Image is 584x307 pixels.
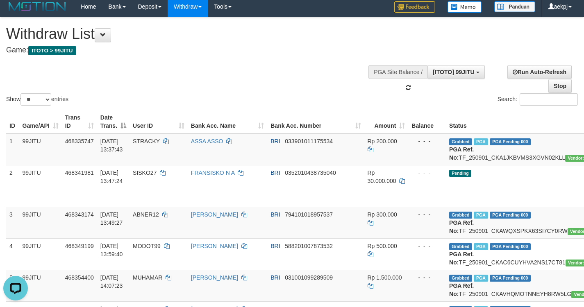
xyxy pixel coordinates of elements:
[133,211,159,218] span: ABNER12
[100,274,123,289] span: [DATE] 14:07:23
[449,138,472,145] span: Grabbed
[394,1,435,13] img: Feedback.jpg
[130,110,188,133] th: User ID: activate to sort column ascending
[65,169,94,176] span: 468341981
[285,211,333,218] span: Copy 794101018957537 to clipboard
[100,138,123,153] span: [DATE] 13:37:43
[6,238,19,270] td: 4
[100,211,123,226] span: [DATE] 13:49:27
[6,0,68,13] img: MOTION_logo.png
[285,243,333,249] span: Copy 588201007873532 to clipboard
[433,69,474,75] span: [ITOTO] 99JITU
[520,93,578,106] input: Search:
[3,3,28,28] button: Open LiveChat chat widget
[133,138,160,144] span: STRACKY
[449,251,474,266] b: PGA Ref. No:
[368,138,397,144] span: Rp 200.000
[267,110,364,133] th: Bank Acc. Number: activate to sort column ascending
[411,242,443,250] div: - - -
[494,1,535,12] img: panduan.png
[65,243,94,249] span: 468349199
[449,212,472,219] span: Grabbed
[364,110,409,133] th: Amount: activate to sort column ascending
[6,110,19,133] th: ID
[19,207,62,238] td: 99JITU
[368,243,397,249] span: Rp 500.000
[6,26,381,42] h1: Withdraw List
[6,165,19,207] td: 2
[490,243,531,250] span: PGA Pending
[270,211,280,218] span: BRI
[411,210,443,219] div: - - -
[411,137,443,145] div: - - -
[19,270,62,301] td: 99JITU
[449,243,472,250] span: Grabbed
[191,243,238,249] a: [PERSON_NAME]
[449,282,474,297] b: PGA Ref. No:
[19,110,62,133] th: Game/API: activate to sort column ascending
[6,93,68,106] label: Show entries
[449,146,474,161] b: PGA Ref. No:
[191,169,235,176] a: FRANSISKO N A
[6,207,19,238] td: 3
[65,274,94,281] span: 468354400
[368,65,427,79] div: PGA Site Balance /
[19,165,62,207] td: 99JITU
[100,243,123,257] span: [DATE] 13:59:40
[474,243,488,250] span: Marked by aeklambo
[474,275,488,282] span: Marked by aeklambo
[270,138,280,144] span: BRI
[285,138,333,144] span: Copy 033901011175534 to clipboard
[133,274,162,281] span: MUHAMAR
[6,270,19,301] td: 5
[507,65,572,79] a: Run Auto-Refresh
[6,46,381,54] h4: Game:
[65,138,94,144] span: 468335747
[411,169,443,177] div: - - -
[6,133,19,165] td: 1
[474,138,488,145] span: Marked by aeklambo
[490,138,531,145] span: PGA Pending
[19,238,62,270] td: 99JITU
[19,133,62,165] td: 99JITU
[449,275,472,282] span: Grabbed
[449,219,474,234] b: PGA Ref. No:
[285,169,336,176] span: Copy 0352010438735040 to clipboard
[474,212,488,219] span: Marked by aeklambo
[448,1,482,13] img: Button%20Memo.svg
[368,169,396,184] span: Rp 30.000.000
[285,274,333,281] span: Copy 031001099289509 to clipboard
[97,110,130,133] th: Date Trans.: activate to sort column descending
[62,110,97,133] th: Trans ID: activate to sort column ascending
[28,46,76,55] span: ITOTO > 99JITU
[188,110,267,133] th: Bank Acc. Name: activate to sort column ascending
[498,93,578,106] label: Search:
[100,169,123,184] span: [DATE] 13:47:24
[449,170,471,177] span: Pending
[490,275,531,282] span: PGA Pending
[191,211,238,218] a: [PERSON_NAME]
[270,169,280,176] span: BRI
[270,274,280,281] span: BRI
[133,169,157,176] span: SISKO27
[490,212,531,219] span: PGA Pending
[548,79,572,93] a: Stop
[191,274,238,281] a: [PERSON_NAME]
[427,65,484,79] button: [ITOTO] 99JITU
[368,211,397,218] span: Rp 300.000
[411,273,443,282] div: - - -
[270,243,280,249] span: BRI
[408,110,446,133] th: Balance
[368,274,402,281] span: Rp 1.500.000
[191,138,223,144] a: ASSA ASSO
[133,243,161,249] span: MODOT99
[65,211,94,218] span: 468343174
[20,93,51,106] select: Showentries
